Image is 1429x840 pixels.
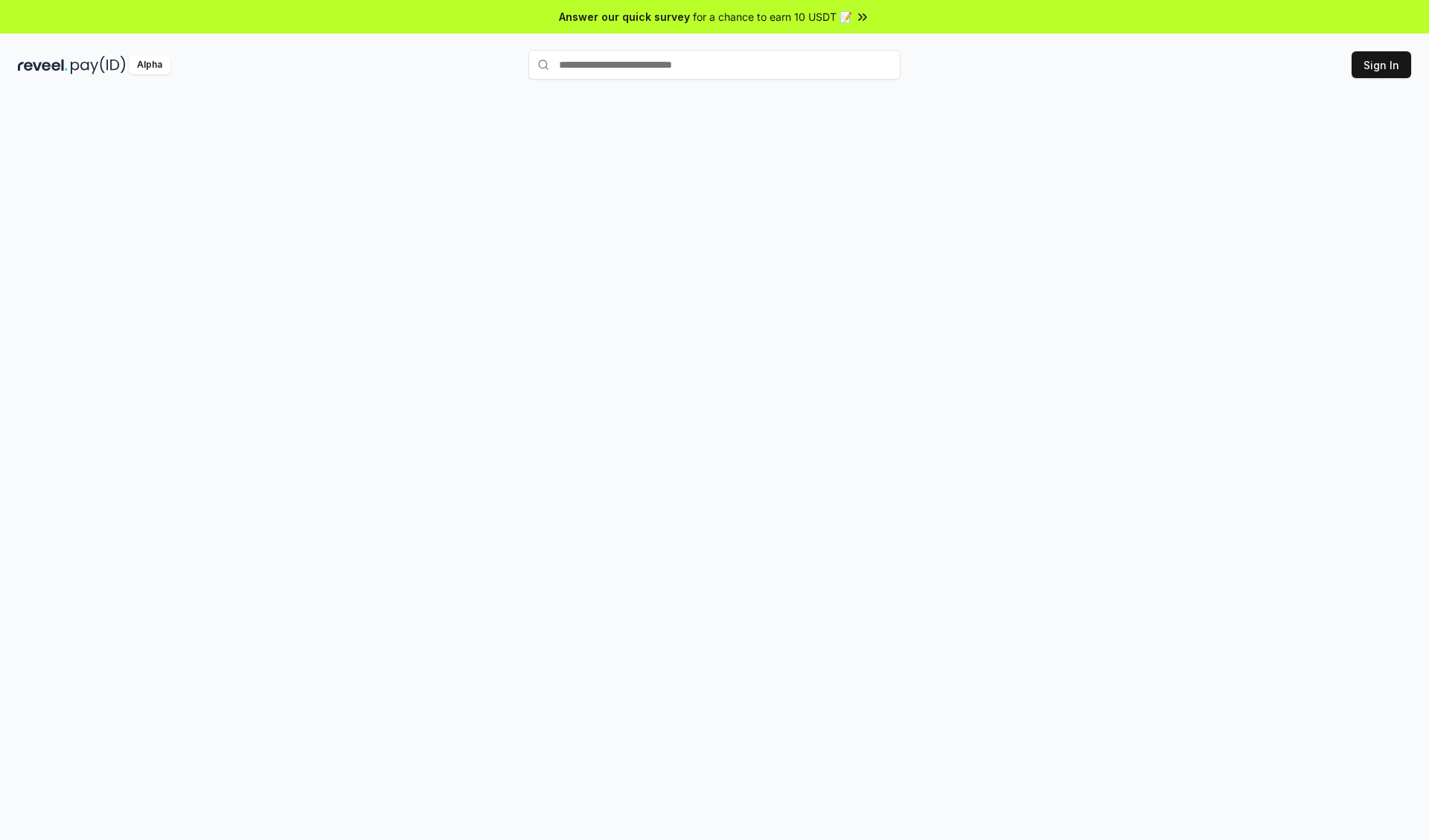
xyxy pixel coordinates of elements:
img: pay_id [71,56,126,74]
div: Alpha [129,56,170,74]
img: reveel_dark [18,56,68,74]
button: Sign In [1352,51,1411,78]
span: for a chance to earn 10 USDT 📝 [693,9,852,25]
span: Answer our quick survey [559,9,690,25]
